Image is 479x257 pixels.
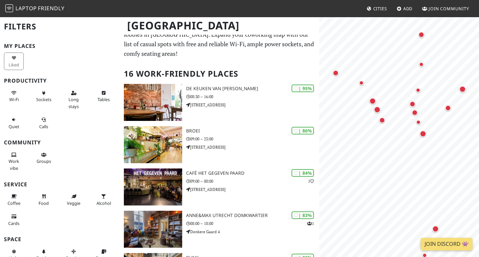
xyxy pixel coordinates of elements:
[186,136,319,142] p: 09:00 – 23:00
[94,88,114,105] button: Tables
[4,139,116,146] h3: Community
[378,116,386,125] div: Map marker
[8,200,20,206] span: Coffee
[37,158,51,164] span: Group tables
[9,124,19,129] span: Quiet
[124,84,183,121] img: De keuken van Thijs
[292,211,314,219] div: | 83%
[373,105,382,114] div: Map marker
[186,229,319,235] p: Donkere Gaard 4
[67,200,80,206] span: Veggie
[307,220,314,227] p: 1
[9,96,19,102] span: Stable Wi-Fi
[308,178,314,184] p: 1
[9,158,19,171] span: People working
[408,100,417,108] div: Map marker
[120,211,320,248] a: Anne&Max Utrecht Domkwartier | 83% 1 Anne&Max Utrecht Domkwartier 08:00 – 18:00 Donkere Gaard 4
[4,149,24,173] button: Work vibe
[124,211,183,248] img: Anne&Max Utrecht Domkwartier
[292,85,314,92] div: | 95%
[429,6,469,12] span: Join Community
[417,30,426,39] div: Map marker
[124,168,183,205] img: Café Het Gegeven Paard
[4,88,24,105] button: Wi-Fi
[122,17,318,35] h1: [GEOGRAPHIC_DATA]
[418,129,428,138] div: Map marker
[39,200,49,206] span: Food
[414,86,422,94] div: Map marker
[186,170,319,176] h3: Café Het Gegeven Paard
[4,43,116,49] h3: My Places
[69,96,79,109] span: Long stays
[64,191,84,208] button: Veggie
[34,114,54,132] button: Calls
[98,96,110,102] span: Work-friendly tables
[36,96,51,102] span: Power sockets
[124,126,183,163] img: BROEI
[15,5,37,12] span: Laptop
[5,3,65,15] a: LaptopFriendly LaptopFriendly
[458,85,467,94] div: Map marker
[4,114,24,132] button: Quiet
[4,236,116,242] h3: Space
[292,127,314,134] div: | 86%
[34,149,54,167] button: Groups
[394,3,415,15] a: Add
[124,64,316,84] h2: 16 Work-Friendly Places
[120,168,320,205] a: Café Het Gegeven Paard | 84% 1 Café Het Gegeven Paard 09:00 – 00:00 [STREET_ADDRESS]
[417,60,425,68] div: Map marker
[94,191,114,208] button: Alcohol
[444,104,452,112] div: Map marker
[186,128,319,134] h3: BROEI
[186,178,319,184] p: 09:00 – 00:00
[373,6,387,12] span: Cities
[357,79,365,87] div: Map marker
[8,220,19,226] span: Credit cards
[5,4,13,12] img: LaptopFriendly
[4,181,116,188] h3: Service
[4,17,116,37] h2: Filters
[4,211,24,229] button: Cards
[186,220,319,227] p: 08:00 – 18:00
[38,5,64,12] span: Friendly
[34,191,54,208] button: Food
[186,86,319,92] h3: De keuken van [PERSON_NAME]
[4,191,24,208] button: Coffee
[186,144,319,150] p: [STREET_ADDRESS]
[186,213,319,218] h3: Anne&Max Utrecht Domkwartier
[97,200,111,206] span: Alcohol
[120,84,320,121] a: De keuken van Thijs | 95% De keuken van [PERSON_NAME] 08:30 – 16:00 [STREET_ADDRESS]
[403,6,413,12] span: Add
[186,102,319,108] p: [STREET_ADDRESS]
[4,78,116,84] h3: Productivity
[419,3,472,15] a: Join Community
[186,186,319,193] p: [STREET_ADDRESS]
[186,93,319,100] p: 08:30 – 16:00
[331,69,340,77] div: Map marker
[410,108,419,117] div: Map marker
[64,88,84,112] button: Long stays
[39,124,48,129] span: Video/audio calls
[34,88,54,105] button: Sockets
[414,118,422,126] div: Map marker
[364,3,390,15] a: Cities
[368,96,377,106] div: Map marker
[292,169,314,177] div: | 84%
[120,126,320,163] a: BROEI | 86% BROEI 09:00 – 23:00 [STREET_ADDRESS]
